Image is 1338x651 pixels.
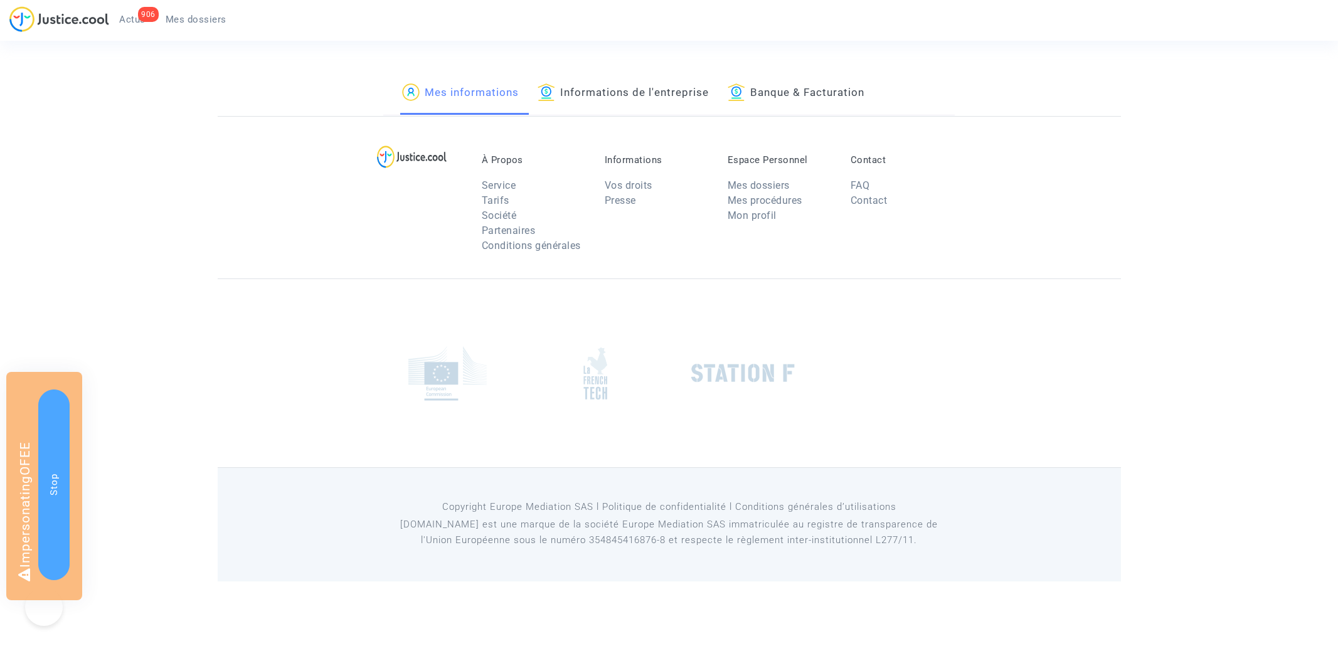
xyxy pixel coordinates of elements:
a: Vos droits [605,179,652,191]
a: FAQ [851,179,870,191]
a: Mes dossiers [156,10,236,29]
img: icon-banque.svg [538,83,555,101]
div: Impersonating [6,372,82,600]
a: Mon profil [728,209,777,221]
a: 906Actus [109,10,156,29]
a: Mes procédures [728,194,802,206]
button: Stop [38,389,70,580]
a: Banque & Facturation [728,72,864,115]
a: Service [482,179,516,191]
a: Mes dossiers [728,179,790,191]
p: Informations [605,154,709,166]
img: stationf.png [691,364,795,383]
a: Partenaires [482,225,536,236]
p: À Propos [482,154,586,166]
iframe: Help Scout Beacon - Open [25,588,63,626]
img: french_tech.png [583,347,607,400]
p: Copyright Europe Mediation SAS l Politique de confidentialité l Conditions générales d’utilisa... [383,499,955,515]
div: 906 [138,7,159,22]
a: Tarifs [482,194,509,206]
img: icon-passager.svg [402,83,420,101]
p: Espace Personnel [728,154,832,166]
a: Société [482,209,517,221]
img: jc-logo.svg [9,6,109,32]
a: Presse [605,194,636,206]
p: [DOMAIN_NAME] est une marque de la société Europe Mediation SAS immatriculée au registre de tr... [383,517,955,548]
a: Informations de l'entreprise [538,72,709,115]
a: Contact [851,194,888,206]
span: Stop [48,474,60,495]
span: Actus [119,14,146,25]
a: Mes informations [402,72,519,115]
p: Contact [851,154,955,166]
img: icon-banque.svg [728,83,745,101]
img: europe_commision.png [408,346,487,401]
a: Conditions générales [482,240,581,251]
span: Mes dossiers [166,14,226,25]
img: logo-lg.svg [377,146,447,168]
